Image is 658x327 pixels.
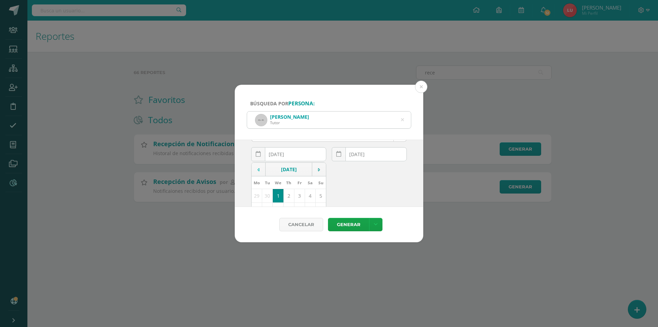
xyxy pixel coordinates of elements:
[415,81,427,93] button: Close (Esc)
[250,100,315,107] span: Búsqueda por
[305,176,316,189] th: Sa
[270,114,309,120] div: [PERSON_NAME]
[283,176,294,189] th: Th
[262,189,273,203] td: 30
[262,176,273,189] th: Tu
[273,176,283,189] th: We
[283,189,294,203] td: 2
[294,176,305,189] th: Fr
[316,203,326,217] td: 12
[252,148,326,161] input: Fecha inicial
[247,112,411,128] input: ej. Nicholas Alekzander, etc.
[294,189,305,203] td: 3
[316,189,326,203] td: 5
[288,100,315,107] strong: persona:
[305,189,316,203] td: 4
[256,115,267,126] img: 45x45
[262,203,273,217] td: 7
[252,176,262,189] th: Mo
[316,176,326,189] th: Su
[252,203,262,217] td: 6
[332,148,406,161] input: Fecha final
[273,203,283,217] td: 8
[305,203,316,217] td: 11
[294,203,305,217] td: 10
[328,218,369,231] a: Generar
[266,163,312,176] td: [DATE]
[273,189,283,203] td: 1
[283,203,294,217] td: 9
[252,189,262,203] td: 29
[270,120,309,125] div: Tutor
[279,218,323,231] div: Cancelar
